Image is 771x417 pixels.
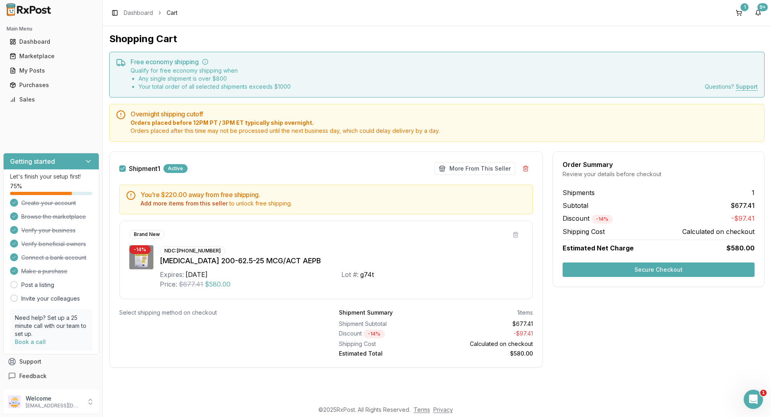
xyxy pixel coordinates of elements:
[3,3,55,16] img: RxPost Logo
[563,170,755,178] div: Review your details before checkout
[139,83,291,91] li: Your total order of all selected shipments exceeds $ 1000
[26,403,82,409] p: [EMAIL_ADDRESS][DOMAIN_NAME]
[563,214,613,222] span: Discount
[592,215,613,224] div: - 14 %
[10,173,92,181] p: Let's finish your setup first!
[744,390,763,409] iframe: Intercom live chat
[186,270,208,279] div: [DATE]
[163,164,188,173] div: Active
[21,213,86,221] span: Browse the marketplace
[139,75,291,83] li: Any single shipment is over $ 800
[752,6,765,19] button: 9+
[339,320,433,328] div: Shipment Subtotal
[563,227,605,236] span: Shipping Cost
[3,369,99,383] button: Feedback
[21,267,67,275] span: Make a purchase
[6,35,96,49] a: Dashboard
[363,330,385,338] div: - 14 %
[3,93,99,106] button: Sales
[360,270,374,279] div: g74t
[760,390,767,396] span: 1
[205,279,230,289] span: $580.00
[433,406,453,413] a: Privacy
[10,52,93,60] div: Marketplace
[10,182,22,190] span: 75 %
[109,33,765,45] h1: Shopping Cart
[563,188,595,197] span: Shipments
[341,270,359,279] div: Lot #:
[439,350,533,358] div: $580.00
[21,226,75,234] span: Verify your business
[732,6,745,19] button: 1
[682,227,755,236] span: Calculated on checkout
[6,26,96,32] h2: Main Menu
[160,279,177,289] div: Price:
[10,38,93,46] div: Dashboard
[517,309,533,317] div: 1 items
[740,3,749,11] div: 1
[10,96,93,104] div: Sales
[179,279,203,289] span: $677.41
[3,64,99,77] button: My Posts
[439,320,533,328] div: $677.41
[6,78,96,92] a: Purchases
[26,395,82,403] p: Welcome
[131,127,758,135] span: Orders placed after this time may not be processed until the next business day, which could delay...
[10,67,93,75] div: My Posts
[131,119,758,127] span: Orders placed before 12PM PT / 3PM ET typically ship overnight.
[434,162,515,175] button: More From This Seller
[131,111,758,117] h5: Overnight shipping cutoff
[439,340,533,348] div: Calculated on checkout
[131,67,291,91] div: Qualify for free economy shipping when
[731,214,755,224] span: -$97.41
[21,281,54,289] a: Post a listing
[339,330,433,338] div: Discount
[141,199,526,207] div: to unlock free shipping.
[563,262,755,277] button: Secure Checkout
[124,9,153,17] a: Dashboard
[10,81,93,89] div: Purchases
[19,372,47,380] span: Feedback
[3,35,99,48] button: Dashboard
[129,230,164,239] div: Brand New
[6,49,96,63] a: Marketplace
[15,314,88,338] p: Need help? Set up a 25 minute call with our team to set up.
[160,270,184,279] div: Expires:
[21,199,76,207] span: Create your account
[160,255,523,266] div: [MEDICAL_DATA] 200-62.5-25 MCG/ACT AEPB
[752,188,755,197] span: 1
[339,350,433,358] div: Estimated Total
[414,406,430,413] a: Terms
[160,246,225,255] div: NDC: [PHONE_NUMBER]
[726,243,755,253] span: $580.00
[167,9,177,17] span: Cart
[141,199,228,207] button: Add more items from this seller
[21,295,80,303] a: Invite your colleagues
[757,3,768,11] div: 9+
[563,201,588,210] span: Subtotal
[339,340,433,348] div: Shipping Cost
[3,354,99,369] button: Support
[129,245,153,269] img: Trelegy Ellipta 200-62.5-25 MCG/ACT AEPB
[3,79,99,92] button: Purchases
[3,50,99,63] button: Marketplace
[129,245,151,254] div: - 14 %
[439,330,533,338] div: - $97.41
[705,83,758,91] div: Questions?
[21,240,86,248] span: Verify beneficial owners
[119,309,313,317] div: Select shipping method on checkout
[563,244,634,252] span: Estimated Net Charge
[15,338,46,345] a: Book a call
[339,309,393,317] div: Shipment Summary
[10,157,55,166] h3: Getting started
[141,191,526,198] h5: You're $220.00 away from free shipping.
[6,92,96,107] a: Sales
[21,254,86,262] span: Connect a bank account
[124,9,177,17] nav: breadcrumb
[8,395,21,408] img: User avatar
[129,165,160,172] label: Shipment 1
[6,63,96,78] a: My Posts
[731,201,755,210] span: $677.41
[131,59,758,65] h5: Free economy shipping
